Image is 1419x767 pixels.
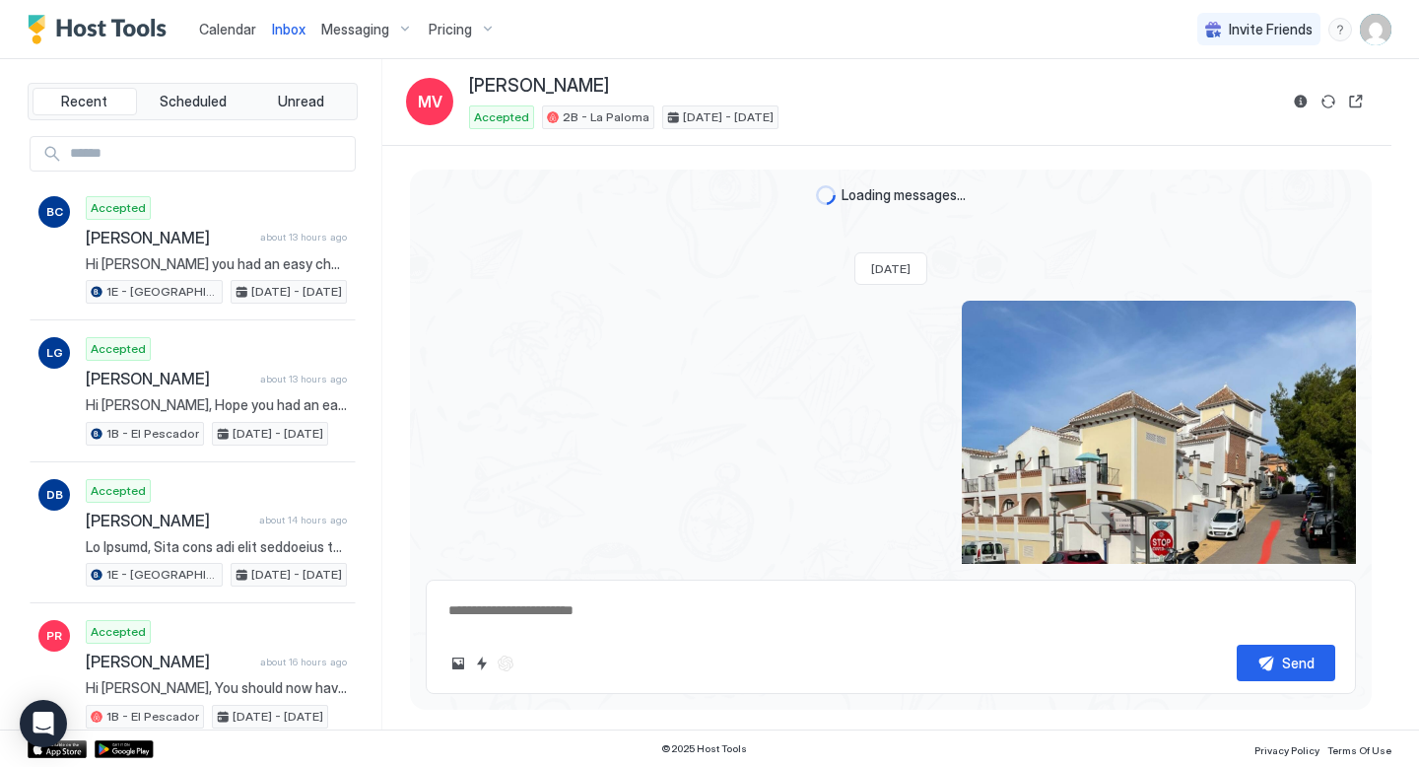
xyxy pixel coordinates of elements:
button: Scheduled [141,88,245,115]
span: 1E - [GEOGRAPHIC_DATA] [106,566,218,584]
span: about 13 hours ago [260,373,347,385]
span: [PERSON_NAME] [86,511,251,530]
a: App Store [28,740,87,758]
span: © 2025 Host Tools [661,742,747,755]
div: tab-group [28,83,358,120]
div: loading [816,185,836,205]
span: Accepted [91,482,146,500]
a: Calendar [199,19,256,39]
div: Send [1282,653,1315,673]
span: [DATE] - [DATE] [251,283,342,301]
span: [DATE] [871,261,911,276]
a: Privacy Policy [1254,738,1319,759]
span: about 13 hours ago [260,231,347,244]
span: BC [46,203,63,221]
span: 2B - La Paloma [563,108,649,126]
span: Pricing [429,21,472,38]
span: [PERSON_NAME] [86,652,252,671]
span: Lo Ipsumd, Sita cons adi elit seddoeius tempo in utla etdolor. Magn ali enim adminimve quis nostr... [86,538,347,556]
button: Reservation information [1289,90,1313,113]
span: [DATE] - [DATE] [251,566,342,584]
span: Unread [278,93,324,110]
span: Inbox [272,21,305,37]
span: LG [46,344,63,362]
span: [PERSON_NAME] [86,228,252,247]
span: [DATE] - [DATE] [683,108,774,126]
button: Send [1237,645,1335,681]
span: about 16 hours ago [260,656,347,668]
span: Invite Friends [1229,21,1313,38]
button: Sync reservation [1317,90,1340,113]
span: Scheduled [160,93,227,110]
span: about 14 hours ago [259,514,347,526]
span: [DATE] - [DATE] [233,708,323,726]
div: User profile [1360,14,1391,45]
div: menu [1328,18,1352,41]
span: Privacy Policy [1254,744,1319,756]
span: Hi [PERSON_NAME] you had an easy check-out [DATE]. Just wish to thank you once again for staying ... [86,255,347,273]
span: Hi [PERSON_NAME], You should now have received the final address and key information from [EMAIL_... [86,679,347,697]
span: Hi [PERSON_NAME], Hope you had an easy check-out [DATE]. Just wish to thank you once again for st... [86,396,347,414]
span: 1B - El Pescador [106,708,199,726]
a: Host Tools Logo [28,15,175,44]
a: Terms Of Use [1327,738,1391,759]
span: [PERSON_NAME] [86,369,252,388]
button: Quick reply [470,652,494,675]
span: Accepted [91,340,146,358]
span: Messaging [321,21,389,38]
button: Open reservation [1344,90,1368,113]
button: Unread [248,88,353,115]
span: Accepted [474,108,529,126]
input: Input Field [62,137,355,171]
span: Loading messages... [842,186,966,204]
a: Google Play Store [95,740,154,758]
span: Accepted [91,199,146,217]
span: [DATE] - [DATE] [233,425,323,443]
span: 1B - El Pescador [106,425,199,443]
span: 1E - [GEOGRAPHIC_DATA] [106,283,218,301]
span: Recent [61,93,107,110]
a: Inbox [272,19,305,39]
button: Upload image [446,652,470,675]
span: DB [46,486,63,504]
span: [PERSON_NAME] [469,75,609,98]
span: Accepted [91,623,146,641]
span: MV [418,90,442,113]
div: Open Intercom Messenger [20,700,67,747]
span: Calendar [199,21,256,37]
button: Recent [33,88,137,115]
span: Terms Of Use [1327,744,1391,756]
span: PR [46,627,62,645]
